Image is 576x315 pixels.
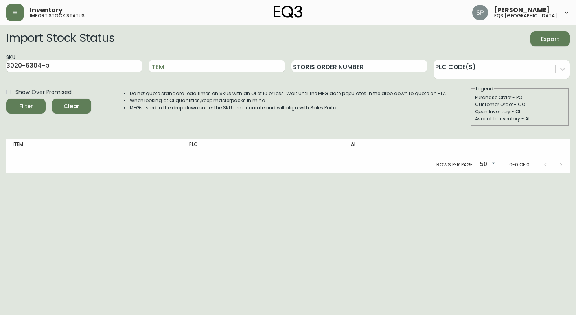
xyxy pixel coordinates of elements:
span: [PERSON_NAME] [494,7,550,13]
span: Show Over Promised [15,88,72,96]
span: Inventory [30,7,63,13]
img: logo [274,6,303,18]
th: PLC [183,139,345,156]
button: Clear [52,99,91,114]
span: Export [537,34,563,44]
h5: import stock status [30,13,85,18]
h5: eq3 [GEOGRAPHIC_DATA] [494,13,557,18]
span: Clear [58,101,85,111]
button: Filter [6,99,46,114]
img: 25c0ecf8c5ed261b7fd55956ee48612f [472,5,488,20]
li: MFGs listed in the drop down under the SKU are accurate and will align with Sales Portal. [130,104,447,111]
li: When looking at OI quantities, keep masterpacks in mind. [130,97,447,104]
p: 0-0 of 0 [509,161,530,168]
li: Do not quote standard lead times on SKUs with an OI of 10 or less. Wait until the MFG date popula... [130,90,447,97]
th: Item [6,139,183,156]
div: Customer Order - CO [475,101,565,108]
h2: Import Stock Status [6,31,114,46]
div: Purchase Order - PO [475,94,565,101]
div: 50 [477,158,497,171]
th: AI [345,139,474,156]
div: Filter [19,101,33,111]
div: Available Inventory - AI [475,115,565,122]
button: Export [530,31,570,46]
p: Rows per page: [436,161,474,168]
div: Open Inventory - OI [475,108,565,115]
legend: Legend [475,85,494,92]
